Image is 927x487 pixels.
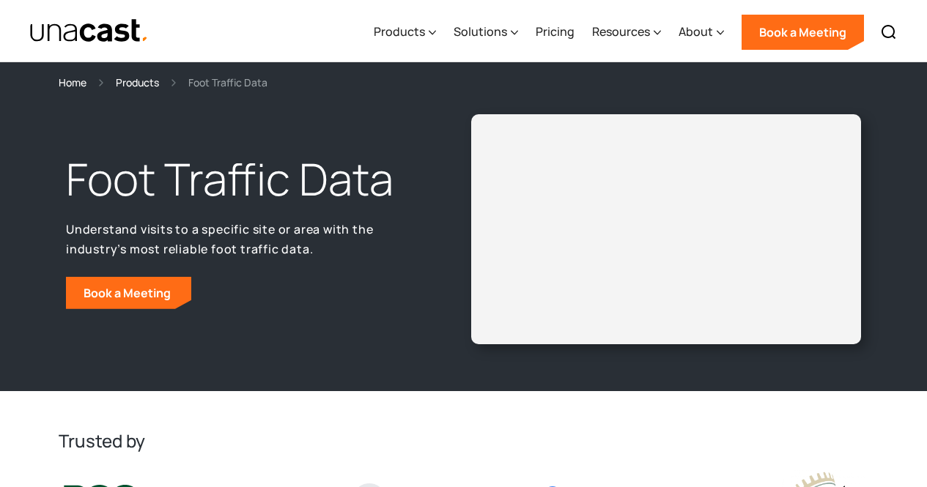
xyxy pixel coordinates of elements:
a: home [29,18,149,44]
div: Solutions [454,23,507,40]
img: Search icon [880,23,898,41]
iframe: Unacast - European Vaccines v2 [483,126,850,332]
a: Pricing [536,2,575,62]
div: Foot Traffic Data [188,74,267,91]
p: Understand visits to a specific site or area with the industry’s most reliable foot traffic data. [66,220,417,259]
div: About [679,2,724,62]
a: Book a Meeting [66,277,191,309]
div: About [679,23,713,40]
div: Resources [592,2,661,62]
div: Resources [592,23,650,40]
div: Solutions [454,2,518,62]
h2: Trusted by [59,429,868,453]
a: Home [59,74,86,91]
img: Unacast text logo [29,18,149,44]
div: Products [374,23,425,40]
div: Products [374,2,436,62]
a: Products [116,74,159,91]
h1: Foot Traffic Data [66,150,417,209]
a: Book a Meeting [742,15,864,50]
